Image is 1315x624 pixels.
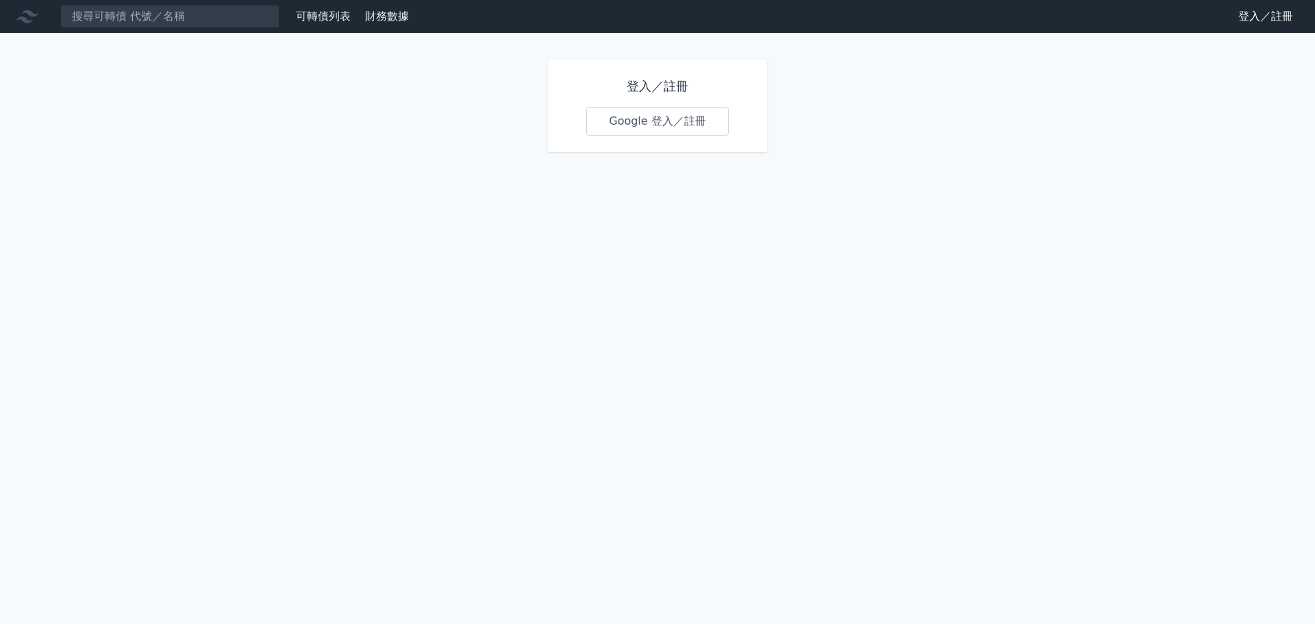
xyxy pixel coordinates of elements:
a: 登入／註冊 [1227,5,1304,27]
a: Google 登入／註冊 [586,107,729,136]
a: 財務數據 [365,10,409,23]
h1: 登入／註冊 [586,77,729,96]
a: 可轉債列表 [296,10,351,23]
input: 搜尋可轉債 代號／名稱 [60,5,279,28]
